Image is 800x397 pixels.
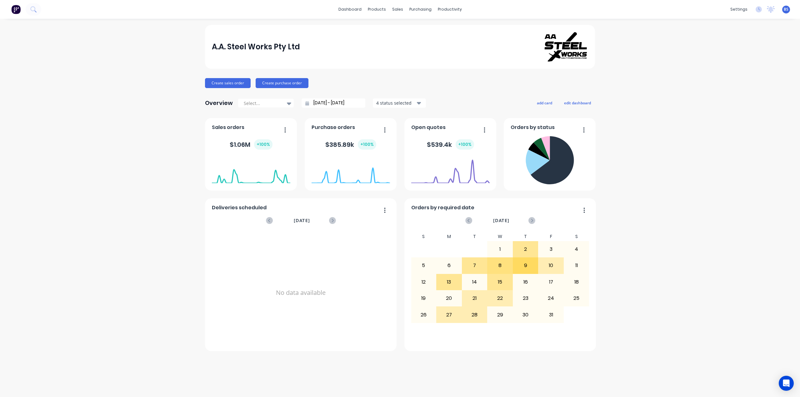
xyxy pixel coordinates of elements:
span: BS [784,7,788,12]
div: 17 [538,274,563,290]
div: 2 [513,241,538,257]
div: 30 [513,307,538,322]
div: 6 [437,258,462,273]
span: Purchase orders [312,124,355,131]
button: 4 status selected [373,98,426,108]
div: 4 [564,241,589,257]
div: 26 [411,307,436,322]
div: + 100 % [456,139,474,150]
div: 27 [437,307,462,322]
div: 10 [538,258,563,273]
div: sales [389,5,406,14]
div: products [365,5,389,14]
div: $ 539.4k [427,139,474,150]
div: 21 [462,290,487,306]
div: settings [727,5,751,14]
button: Create sales order [205,78,251,88]
span: Deliveries scheduled [212,204,267,211]
div: + 100 % [254,139,272,150]
div: W [487,232,513,241]
div: 12 [411,274,436,290]
button: Create purchase order [256,78,308,88]
div: 8 [487,258,512,273]
div: 13 [437,274,462,290]
div: T [462,232,487,241]
button: add card [533,99,556,107]
div: 3 [538,241,563,257]
div: 28 [462,307,487,322]
img: Factory [11,5,21,14]
div: 19 [411,290,436,306]
div: No data available [212,232,390,353]
span: [DATE] [493,217,509,224]
div: 22 [487,290,512,306]
div: $ 1.06M [230,139,272,150]
div: 25 [564,290,589,306]
div: M [436,232,462,241]
div: 11 [564,258,589,273]
div: 31 [538,307,563,322]
div: 20 [437,290,462,306]
div: 18 [564,274,589,290]
span: Orders by status [511,124,555,131]
span: [DATE] [294,217,310,224]
div: 16 [513,274,538,290]
div: 5 [411,258,436,273]
div: Overview [205,97,233,109]
div: F [538,232,564,241]
div: $ 385.89k [325,139,376,150]
div: 7 [462,258,487,273]
div: S [564,232,589,241]
div: 15 [487,274,512,290]
span: Sales orders [212,124,244,131]
div: 9 [513,258,538,273]
button: edit dashboard [560,99,595,107]
div: purchasing [406,5,435,14]
a: dashboard [335,5,365,14]
img: A.A. Steel Works Pty Ltd [544,32,588,62]
div: 14 [462,274,487,290]
div: 4 status selected [376,100,416,106]
span: Open quotes [411,124,446,131]
div: T [513,232,538,241]
div: 1 [487,241,512,257]
div: 23 [513,290,538,306]
div: S [411,232,437,241]
div: + 100 % [358,139,376,150]
div: Open Intercom Messenger [779,376,794,391]
div: productivity [435,5,465,14]
div: 24 [538,290,563,306]
div: A.A. Steel Works Pty Ltd [212,41,300,53]
div: 29 [487,307,512,322]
